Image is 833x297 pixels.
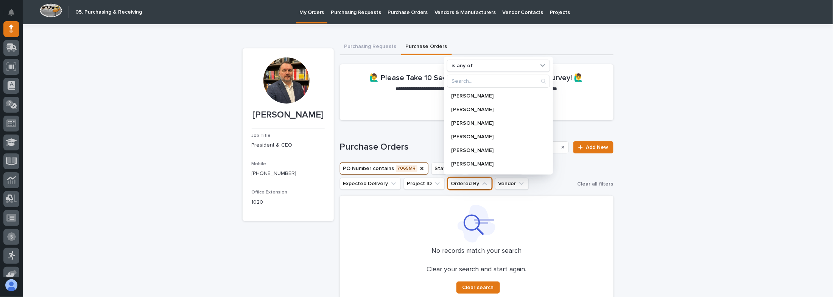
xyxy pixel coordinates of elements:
[452,93,538,99] p: [PERSON_NAME]
[252,198,325,206] p: 1020
[3,5,19,20] button: Notifications
[573,141,613,153] a: Add New
[452,134,538,139] p: [PERSON_NAME]
[252,171,297,176] a: [PHONE_NUMBER]
[349,247,604,255] p: No records match your search
[427,266,526,274] p: Clear your search and start again.
[431,162,464,175] button: Status
[495,178,529,190] button: Vendor
[370,73,584,82] h2: 🙋‍♂️ Please Take 10 Seconds to Answer a 1 Question Survey! 🙋‍♂️
[586,145,609,150] span: Add New
[40,3,62,17] img: Workspace Logo
[447,75,550,87] input: Search
[75,9,142,15] h2: 05. Purchasing & Receiving
[401,39,452,55] button: Purchase Orders
[3,277,19,293] button: users-avatar
[340,162,428,175] button: PO Number
[252,190,288,195] span: Office Extension
[452,121,538,126] p: [PERSON_NAME]
[9,9,19,21] div: Notifications
[340,39,401,55] button: Purchasing Requests
[452,62,473,69] p: is any of
[578,181,613,187] span: Clear all filters
[340,178,401,190] button: Expected Delivery
[447,75,550,88] div: Search
[452,107,538,112] p: [PERSON_NAME]
[252,133,271,138] span: Job Title
[252,110,325,121] p: [PERSON_NAME]
[452,148,538,153] p: [PERSON_NAME]
[252,162,266,166] span: Mobile
[448,178,492,190] button: Ordered By
[404,178,445,190] button: Project ID
[252,141,325,149] p: President & CEO
[452,161,538,167] p: [PERSON_NAME]
[340,142,494,153] h1: Purchase Orders
[456,282,500,294] button: Clear search
[462,285,494,290] span: Clear search
[575,178,613,190] button: Clear all filters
